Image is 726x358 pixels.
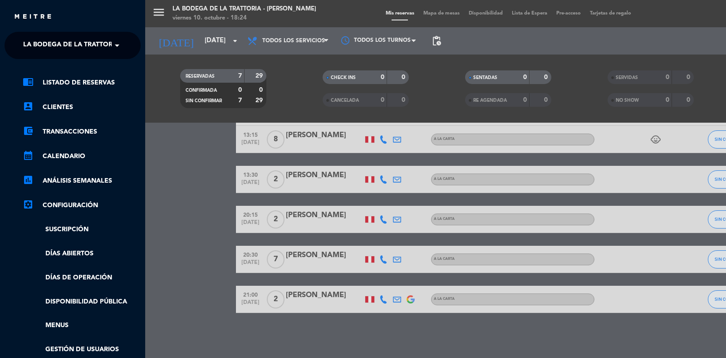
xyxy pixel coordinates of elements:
a: Configuración [23,200,141,211]
i: calendar_month [23,150,34,161]
a: Disponibilidad pública [23,297,141,307]
i: account_balance_wallet [23,125,34,136]
a: Días abiertos [23,249,141,259]
a: Gestión de usuarios [23,344,141,355]
i: assessment [23,174,34,185]
a: assessmentANÁLISIS SEMANALES [23,175,141,186]
img: MEITRE [14,14,52,20]
a: calendar_monthCalendario [23,151,141,162]
span: La Bodega de la Trattoria - [PERSON_NAME] [23,36,177,55]
i: chrome_reader_mode [23,76,34,87]
a: account_boxClientes [23,102,141,113]
a: Menus [23,320,141,331]
a: chrome_reader_modeListado de Reservas [23,77,141,88]
a: Suscripción [23,224,141,235]
a: Días de Operación [23,273,141,283]
i: account_box [23,101,34,112]
i: settings_applications [23,199,34,210]
a: account_balance_walletTransacciones [23,126,141,137]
